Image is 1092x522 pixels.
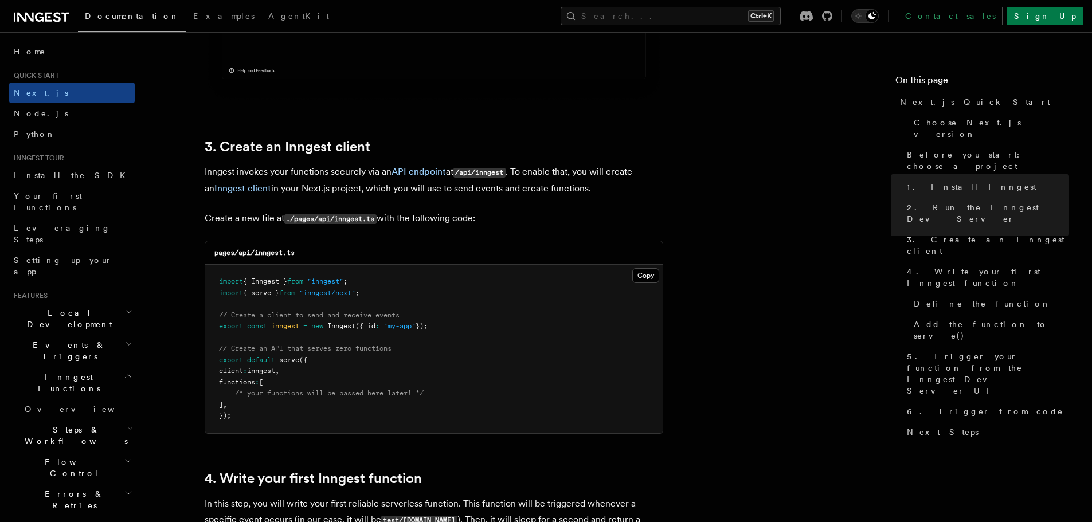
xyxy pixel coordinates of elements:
[299,289,355,297] span: "inngest/next"
[219,378,255,386] span: functions
[9,371,124,394] span: Inngest Functions
[907,149,1069,172] span: Before you start: choose a project
[9,83,135,103] a: Next.js
[748,10,774,22] kbd: Ctrl+K
[375,322,379,330] span: :
[219,411,231,419] span: });
[902,422,1069,442] a: Next Steps
[907,351,1069,397] span: 5. Trigger your function from the Inngest Dev Server UI
[561,7,781,25] button: Search...Ctrl+K
[9,303,135,335] button: Local Development
[20,424,128,447] span: Steps & Workflows
[14,171,132,180] span: Install the SDK
[14,191,82,212] span: Your first Functions
[219,356,243,364] span: export
[9,218,135,250] a: Leveraging Steps
[416,322,428,330] span: });
[284,214,377,224] code: ./pages/api/inngest.ts
[25,405,143,414] span: Overview
[275,367,279,375] span: ,
[223,401,227,409] span: ,
[205,210,663,227] p: Create a new file at with the following code:
[9,165,135,186] a: Install the SDK
[9,186,135,218] a: Your first Functions
[902,401,1069,422] a: 6. Trigger from code
[243,277,287,285] span: { Inngest }
[909,293,1069,314] a: Define the function
[909,314,1069,346] a: Add the function to serve()
[902,229,1069,261] a: 3. Create an Inngest client
[453,168,506,178] code: /api/inngest
[914,298,1051,309] span: Define the function
[14,223,111,244] span: Leveraging Steps
[1007,7,1083,25] a: Sign Up
[78,3,186,32] a: Documentation
[219,401,223,409] span: ]
[907,266,1069,289] span: 4. Write your first Inngest function
[219,367,243,375] span: client
[219,289,243,297] span: import
[14,256,112,276] span: Setting up your app
[14,88,68,97] span: Next.js
[271,322,299,330] span: inngest
[907,202,1069,225] span: 2. Run the Inngest Dev Server
[193,11,255,21] span: Examples
[9,154,64,163] span: Inngest tour
[279,356,299,364] span: serve
[914,117,1069,140] span: Choose Next.js version
[287,277,303,285] span: from
[14,46,46,57] span: Home
[20,399,135,419] a: Overview
[9,71,59,80] span: Quick start
[343,277,347,285] span: ;
[902,346,1069,401] a: 5. Trigger your function from the Inngest Dev Server UI
[902,144,1069,176] a: Before you start: choose a project
[9,291,48,300] span: Features
[9,103,135,124] a: Node.js
[303,322,307,330] span: =
[14,109,68,118] span: Node.js
[895,73,1069,92] h4: On this page
[632,268,659,283] button: Copy
[235,389,424,397] span: /* your functions will be passed here later! */
[907,426,979,438] span: Next Steps
[902,176,1069,197] a: 1. Install Inngest
[279,289,295,297] span: from
[9,124,135,144] a: Python
[327,322,355,330] span: Inngest
[311,322,323,330] span: new
[261,3,336,31] a: AgentKit
[914,319,1069,342] span: Add the function to serve()
[247,356,275,364] span: default
[268,11,329,21] span: AgentKit
[898,7,1003,25] a: Contact sales
[9,339,125,362] span: Events & Triggers
[259,378,263,386] span: [
[247,322,267,330] span: const
[186,3,261,31] a: Examples
[205,139,370,155] a: 3. Create an Inngest client
[9,41,135,62] a: Home
[9,367,135,399] button: Inngest Functions
[851,9,879,23] button: Toggle dark mode
[219,344,392,352] span: // Create an API that serves zero functions
[243,367,247,375] span: :
[383,322,416,330] span: "my-app"
[9,250,135,282] a: Setting up your app
[907,181,1036,193] span: 1. Install Inngest
[909,112,1069,144] a: Choose Next.js version
[205,164,663,197] p: Inngest invokes your functions securely via an at . To enable that, you will create an in your Ne...
[902,261,1069,293] a: 4. Write your first Inngest function
[219,311,400,319] span: // Create a client to send and receive events
[20,488,124,511] span: Errors & Retries
[219,322,243,330] span: export
[20,456,124,479] span: Flow Control
[307,277,343,285] span: "inngest"
[255,378,259,386] span: :
[355,289,359,297] span: ;
[243,289,279,297] span: { serve }
[9,307,125,330] span: Local Development
[20,452,135,484] button: Flow Control
[907,406,1063,417] span: 6. Trigger from code
[900,96,1050,108] span: Next.js Quick Start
